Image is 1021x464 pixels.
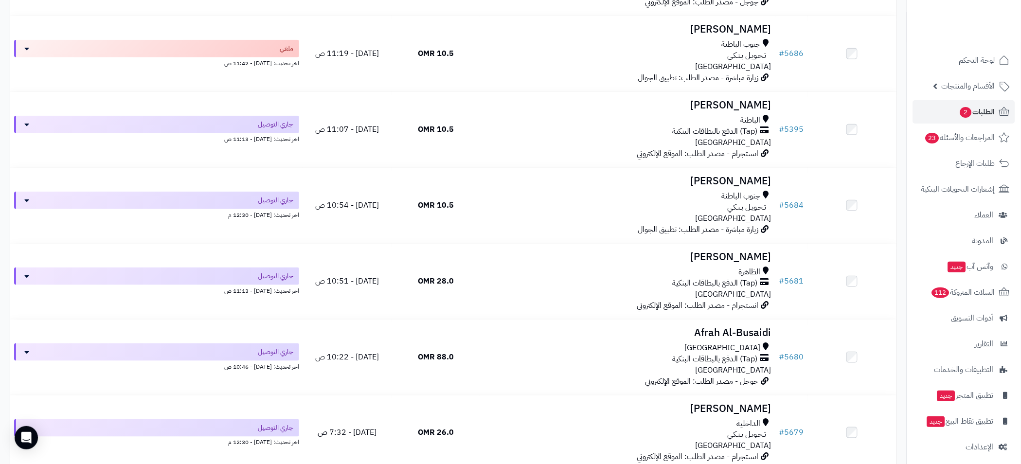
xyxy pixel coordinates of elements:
[913,435,1015,459] a: الإعدادات
[779,48,804,59] a: #5686
[975,208,994,222] span: العملاء
[913,410,1015,433] a: تطبيق نقاط البيعجديد
[315,124,379,135] span: [DATE] - 11:07 ص
[913,152,1015,175] a: طلبات الإرجاع
[913,178,1015,201] a: إشعارات التحويلات البنكية
[913,306,1015,330] a: أدوات التسويق
[948,262,966,272] span: جديد
[484,100,771,111] h3: [PERSON_NAME]
[955,27,1012,48] img: logo-2.png
[418,48,454,59] span: 10.5 OMR
[927,416,945,427] span: جديد
[14,285,299,295] div: اخر تحديث: [DATE] - 11:13 ص
[484,251,771,263] h3: [PERSON_NAME]
[696,364,771,376] span: [GEOGRAPHIC_DATA]
[956,157,995,170] span: طلبات الإرجاع
[913,384,1015,407] a: تطبيق المتجرجديد
[14,133,299,143] div: اخر تحديث: [DATE] - 11:13 ص
[258,423,293,433] span: جاري التوصيل
[932,287,949,298] span: 112
[779,275,785,287] span: #
[418,351,454,363] span: 88.0 OMR
[779,199,785,211] span: #
[484,403,771,414] h3: [PERSON_NAME]
[926,133,939,143] span: 23
[779,351,785,363] span: #
[645,375,759,387] span: جوجل - مصدر الطلب: الموقع الإلكتروني
[921,182,995,196] span: إشعارات التحويلات البنكية
[779,48,785,59] span: #
[959,105,995,119] span: الطلبات
[951,311,994,325] span: أدوات التسويق
[15,426,38,449] div: Open Intercom Messenger
[925,131,995,144] span: المراجعات والأسئلة
[673,278,758,289] span: (Tap) الدفع بالبطاقات البنكية
[913,332,1015,356] a: التقارير
[418,427,454,439] span: 26.0 OMR
[937,391,955,401] span: جديد
[947,260,994,273] span: وآتس آب
[737,418,761,429] span: الداخلية
[936,389,994,402] span: تطبيق المتجر
[258,271,293,281] span: جاري التوصيل
[637,451,759,463] span: انستجرام - مصدر الطلب: الموقع الإلكتروني
[14,437,299,447] div: اخر تحديث: [DATE] - 12:30 م
[779,124,785,135] span: #
[913,229,1015,252] a: المدونة
[728,429,767,441] span: تـحـويـل بـنـكـي
[972,234,994,248] span: المدونة
[739,267,761,278] span: الظاهرة
[975,337,994,351] span: التقارير
[418,199,454,211] span: 10.5 OMR
[913,49,1015,72] a: لوحة التحكم
[966,440,994,454] span: الإعدادات
[722,191,761,202] span: جنوب الباطنة
[14,209,299,219] div: اخر تحديث: [DATE] - 12:30 م
[779,351,804,363] a: #5680
[280,44,293,54] span: ملغي
[315,351,379,363] span: [DATE] - 10:22 ص
[637,300,759,311] span: انستجرام - مصدر الطلب: الموقع الإلكتروني
[913,281,1015,304] a: السلات المتروكة112
[638,72,759,84] span: زيارة مباشرة - مصدر الطلب: تطبيق الجوال
[258,196,293,205] span: جاري التوصيل
[741,115,761,126] span: الباطنة
[913,255,1015,278] a: وآتس آبجديد
[779,199,804,211] a: #5684
[696,137,771,148] span: [GEOGRAPHIC_DATA]
[484,24,771,35] h3: [PERSON_NAME]
[685,342,761,354] span: [GEOGRAPHIC_DATA]
[14,57,299,68] div: اخر تحديث: [DATE] - 11:42 ص
[696,213,771,224] span: [GEOGRAPHIC_DATA]
[926,414,994,428] span: تطبيق نقاط البيع
[484,176,771,187] h3: [PERSON_NAME]
[934,363,994,376] span: التطبيقات والخدمات
[696,61,771,72] span: [GEOGRAPHIC_DATA]
[779,124,804,135] a: #5395
[418,275,454,287] span: 28.0 OMR
[484,327,771,339] h3: Afrah Al-Busaidi
[418,124,454,135] span: 10.5 OMR
[696,288,771,300] span: [GEOGRAPHIC_DATA]
[728,50,767,61] span: تـحـويـل بـنـكـي
[673,354,758,365] span: (Tap) الدفع بالبطاقات البنكية
[318,427,376,439] span: [DATE] - 7:32 ص
[779,275,804,287] a: #5681
[637,148,759,160] span: انستجرام - مصدر الطلب: الموقع الإلكتروني
[959,54,995,67] span: لوحة التحكم
[913,100,1015,124] a: الطلبات2
[722,39,761,50] span: جنوب الباطنة
[960,107,972,118] span: 2
[931,286,995,299] span: السلات المتروكة
[728,202,767,213] span: تـحـويـل بـنـكـي
[673,126,758,137] span: (Tap) الدفع بالبطاقات البنكية
[258,347,293,357] span: جاري التوصيل
[696,440,771,452] span: [GEOGRAPHIC_DATA]
[14,361,299,371] div: اخر تحديث: [DATE] - 10:46 ص
[942,79,995,93] span: الأقسام والمنتجات
[258,120,293,129] span: جاري التوصيل
[315,199,379,211] span: [DATE] - 10:54 ص
[315,48,379,59] span: [DATE] - 11:19 ص
[315,275,379,287] span: [DATE] - 10:51 ص
[913,203,1015,227] a: العملاء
